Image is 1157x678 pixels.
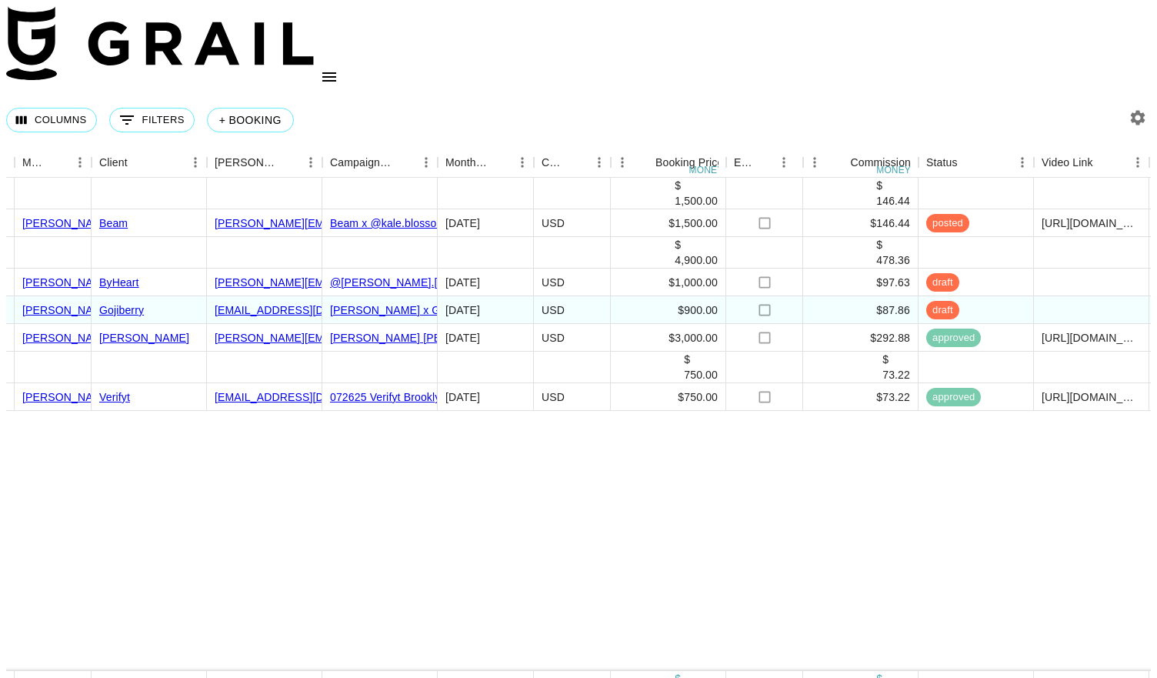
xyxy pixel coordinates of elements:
div: Aug '25 [445,215,480,231]
a: [PERSON_NAME] [PERSON_NAME] Summer 2025 [330,332,585,344]
div: https://www.tiktok.com/@everydayoc/video/7533302151989316894 [1042,330,1141,346]
div: Month Due [445,148,489,178]
div: $292.88 [803,324,919,352]
div: Status [926,148,958,178]
div: Booking Price [655,148,723,178]
a: [PERSON_NAME] [99,332,189,344]
div: $ [876,237,910,252]
div: Jul '25 [445,330,480,346]
button: Show filters [109,108,195,132]
div: [PERSON_NAME] [215,148,278,178]
div: $ [675,178,718,193]
button: Menu [415,151,438,174]
span: draft [926,276,959,290]
button: Sort [128,152,149,173]
div: Expenses: Remove Commission? [726,148,803,178]
a: Beam x @kale.blossom (Drs. [PERSON_NAME] & [PERSON_NAME]) [330,217,673,229]
span: approved [926,390,981,405]
div: Currency [542,148,566,178]
div: $ [882,352,910,367]
div: $750.00 [611,383,726,411]
div: Client [99,148,128,178]
div: Manager [22,148,47,178]
div: USD [534,383,611,411]
button: Menu [611,151,634,174]
a: [PERSON_NAME][EMAIL_ADDRESS][DOMAIN_NAME] [22,217,298,229]
span: approved [926,331,981,346]
div: 478.36 [876,252,910,268]
button: Sort [634,152,655,173]
div: Client [92,148,207,178]
span: posted [926,216,969,231]
a: [PERSON_NAME][EMAIL_ADDRESS][DOMAIN_NAME] [215,276,491,289]
button: Sort [755,152,777,173]
button: Select columns [6,108,97,132]
div: $97.63 [803,269,919,296]
a: [PERSON_NAME][EMAIL_ADDRESS][DOMAIN_NAME] [22,332,298,344]
div: $3,000.00 [611,324,726,352]
div: https://www.instagram.com/stories/everydayoc/3664275211328457110/ [1042,389,1141,405]
div: Campaign (Type) [322,148,438,178]
div: 750.00 [684,367,718,382]
button: Sort [566,152,588,173]
div: Commission [850,148,911,178]
div: Jul '25 [445,302,480,318]
div: $1,500.00 [611,209,726,237]
button: Menu [299,151,322,174]
button: + Booking [207,108,294,132]
a: Beam [99,217,128,229]
button: Sort [278,152,299,173]
button: open drawer [314,62,345,92]
div: Status [919,148,1034,178]
a: Verifyt [99,391,130,403]
div: Jul '25 [445,275,480,290]
div: money [876,165,911,175]
div: Booker [207,148,322,178]
button: Sort [393,152,415,173]
button: Sort [489,152,511,173]
a: 072625 Verifyt Brooklyn Event [330,391,478,403]
button: Sort [47,152,68,173]
div: USD [534,324,611,352]
button: Sort [829,152,850,173]
a: [PERSON_NAME] x Gojiberry [330,304,476,316]
a: [EMAIL_ADDRESS][DOMAIN_NAME] [215,304,400,316]
a: @[PERSON_NAME].[PERSON_NAME] x [PERSON_NAME] Launch [330,276,665,289]
a: [PERSON_NAME][EMAIL_ADDRESS][DOMAIN_NAME] [22,304,298,316]
button: Sort [1093,152,1115,173]
button: Menu [803,151,826,174]
button: Menu [772,151,795,174]
button: Menu [68,151,92,174]
img: Grail Talent [6,6,314,80]
div: $ [675,237,718,252]
div: $ [684,352,718,367]
a: [PERSON_NAME][EMAIL_ADDRESS][DOMAIN_NAME] [22,276,298,289]
button: Menu [588,151,611,174]
div: USD [534,296,611,324]
div: $87.86 [803,296,919,324]
div: USD [534,209,611,237]
a: [PERSON_NAME][EMAIL_ADDRESS][DOMAIN_NAME] [215,217,491,229]
button: Sort [958,152,979,173]
button: Menu [511,151,534,174]
span: draft [926,303,959,318]
div: Video Link [1034,148,1149,178]
button: Menu [1011,151,1034,174]
a: Gojiberry [99,304,144,316]
div: USD [534,269,611,296]
a: [PERSON_NAME][EMAIL_ADDRESS][DOMAIN_NAME] [215,332,491,344]
a: [EMAIL_ADDRESS][DOMAIN_NAME] [215,391,400,403]
div: $73.22 [803,383,919,411]
div: Video Link [1042,148,1093,178]
div: 73.22 [882,367,910,382]
div: 4,900.00 [675,252,718,268]
div: $146.44 [803,209,919,237]
a: ByHeart [99,276,139,289]
div: $900.00 [611,296,726,324]
div: Expenses: Remove Commission? [734,148,755,178]
div: 1,500.00 [675,193,718,209]
div: 146.44 [876,193,910,209]
div: $ [876,178,910,193]
div: money [689,165,724,175]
